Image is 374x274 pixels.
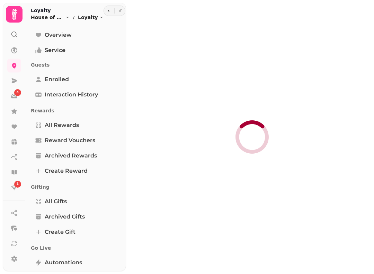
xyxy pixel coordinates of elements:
[45,258,82,267] span: Automations
[7,181,21,195] a: 1
[45,46,65,54] span: Service
[7,89,21,103] a: 4
[17,182,19,187] span: 1
[45,152,97,160] span: Archived Rewards
[78,14,104,21] button: Loyalty
[31,164,121,178] a: Create reward
[45,197,67,206] span: All Gifts
[17,90,19,95] span: 4
[45,31,72,39] span: Overview
[31,43,121,57] a: Service
[31,195,121,208] a: All Gifts
[31,104,121,117] p: Rewards
[31,134,121,147] a: Reward Vouchers
[31,149,121,163] a: Archived Rewards
[31,210,121,224] a: Archived Gifts
[31,14,104,21] nav: breadcrumb
[31,28,121,42] a: Overview
[31,242,121,254] p: Go Live
[31,88,121,102] a: Interaction History
[31,14,70,21] button: House of Fu Manchester
[45,136,95,145] span: Reward Vouchers
[31,118,121,132] a: All Rewards
[31,256,121,269] a: Automations
[45,228,75,236] span: Create Gift
[45,167,88,175] span: Create reward
[31,7,104,14] h2: Loyalty
[31,14,64,21] span: House of Fu Manchester
[31,72,121,86] a: Enrolled
[31,59,121,71] p: Guests
[45,75,69,84] span: Enrolled
[31,181,121,193] p: Gifting
[45,213,85,221] span: Archived Gifts
[31,225,121,239] a: Create Gift
[45,91,98,99] span: Interaction History
[45,121,79,129] span: All Rewards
